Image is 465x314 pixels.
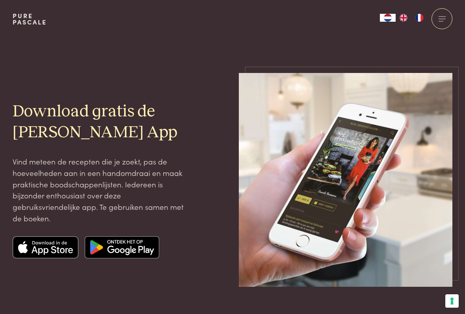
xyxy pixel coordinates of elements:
[13,13,47,25] a: PurePascale
[396,14,427,22] ul: Language list
[380,14,396,22] div: Language
[445,294,459,308] button: Uw voorkeuren voor toestemming voor trackingtechnologieën
[239,73,452,287] img: pascale-naessens-app-mockup
[13,101,189,143] h2: Download gratis de [PERSON_NAME] App
[380,14,396,22] a: NL
[411,14,427,22] a: FR
[85,236,159,258] img: Google app store
[13,156,189,224] p: Vind meteen de recepten die je zoekt, pas de hoeveelheden aan in een handomdraai en maak praktisc...
[13,236,79,258] img: Apple app store
[396,14,411,22] a: EN
[380,14,427,22] aside: Language selected: Nederlands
